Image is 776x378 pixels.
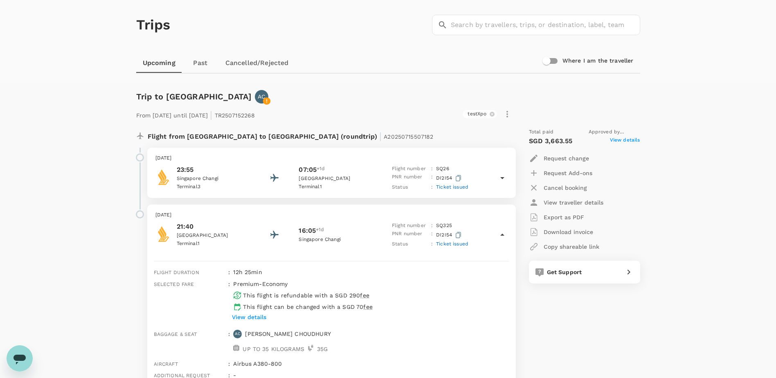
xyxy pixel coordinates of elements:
span: A20250715507182 [384,133,433,140]
p: [GEOGRAPHIC_DATA] [177,232,250,240]
input: Search by travellers, trips, or destination, label, team [451,15,640,35]
p: [GEOGRAPHIC_DATA] [299,175,372,183]
p: SGD 3,663.55 [529,136,573,146]
span: Ticket issued [436,184,468,190]
img: baggage-icon [233,345,239,351]
p: Export as PDF [544,213,584,221]
img: Singapore Airlines [155,226,172,242]
p: : [431,222,433,230]
button: View traveller details [529,195,603,210]
p: DI2I54 [436,230,463,240]
p: View details [232,313,266,321]
div: testXpo [463,110,497,118]
p: Terminal 1 [299,183,372,191]
span: | [210,109,212,121]
span: Baggage & seat [154,331,197,337]
button: Export as PDF [529,210,584,225]
iframe: Button to launch messaging window [7,345,33,371]
p: premium-economy [233,280,288,288]
button: Request Add-ons [529,166,592,180]
span: Total paid [529,128,554,136]
p: Singapore Changi [177,175,250,183]
p: This flight is refundable with a SGD 290 [243,291,369,299]
span: fee [360,292,369,299]
p: Status [392,183,428,191]
p: UP TO 35 KILOGRAMS [243,345,304,353]
div: : [225,277,230,326]
p: Request Add-ons [544,169,592,177]
p: : [431,165,433,173]
p: 07:05 [299,165,317,175]
button: Copy shareable link [529,239,599,254]
p: 23:55 [177,165,250,175]
p: : [431,183,433,191]
p: View traveller details [544,198,603,207]
p: Flight number [392,165,428,173]
div: Airbus A380-800 [230,356,509,368]
p: 21:40 [177,222,250,232]
p: Singapore Changi [299,236,372,244]
p: SQ 325 [436,222,452,230]
p: AC [235,331,241,337]
span: | [379,130,382,142]
p: PNR number [392,173,428,183]
span: testXpo [463,110,491,117]
button: Download invoice [529,225,593,239]
p: : [431,240,433,248]
p: This flight can be changed with a SGD 70 [243,303,372,311]
p: : [431,230,433,240]
span: Get Support [547,269,582,275]
p: [DATE] [155,211,508,219]
span: +1d [317,165,325,175]
h6: Trip to [GEOGRAPHIC_DATA] [136,90,252,103]
span: Ticket issued [436,241,468,247]
a: Cancelled/Rejected [219,53,295,73]
button: Request change [529,151,589,166]
p: : [431,173,433,183]
p: Request change [544,154,589,162]
p: Flight number [392,222,428,230]
p: Terminal 1 [177,240,250,248]
p: [DATE] [155,154,508,162]
p: AC [258,92,265,101]
span: View details [610,136,640,146]
p: Cancel booking [544,184,587,192]
img: Singapore Airlines [155,169,172,185]
span: Selected fare [154,281,194,287]
span: Aircraft [154,361,178,367]
p: SQ 26 [436,165,449,173]
p: 16:05 [299,226,316,236]
p: Copy shareable link [544,243,599,251]
span: Approved by [589,128,640,136]
button: View details [230,311,268,323]
p: 12h 25min [233,268,509,276]
div: : [225,265,230,276]
p: [PERSON_NAME] CHOUDHURY [245,330,331,338]
span: +1d [316,226,324,236]
div: : [225,356,230,368]
p: PNR number [392,230,428,240]
p: Flight from [GEOGRAPHIC_DATA] to [GEOGRAPHIC_DATA] (roundtrip) [148,128,434,143]
p: Download invoice [544,228,593,236]
span: Flight duration [154,270,199,275]
a: Upcoming [136,53,182,73]
p: Terminal 3 [177,183,250,191]
button: Cancel booking [529,180,587,195]
p: From [DATE] until [DATE] TR2507152268 [136,107,255,122]
p: Status [392,240,428,248]
p: 35 G [317,345,328,353]
div: : [225,326,230,356]
h6: Where I am the traveller [562,56,634,65]
img: seat-icon [308,345,314,351]
a: Past [182,53,219,73]
p: DI2I54 [436,173,463,183]
span: fee [363,304,372,310]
